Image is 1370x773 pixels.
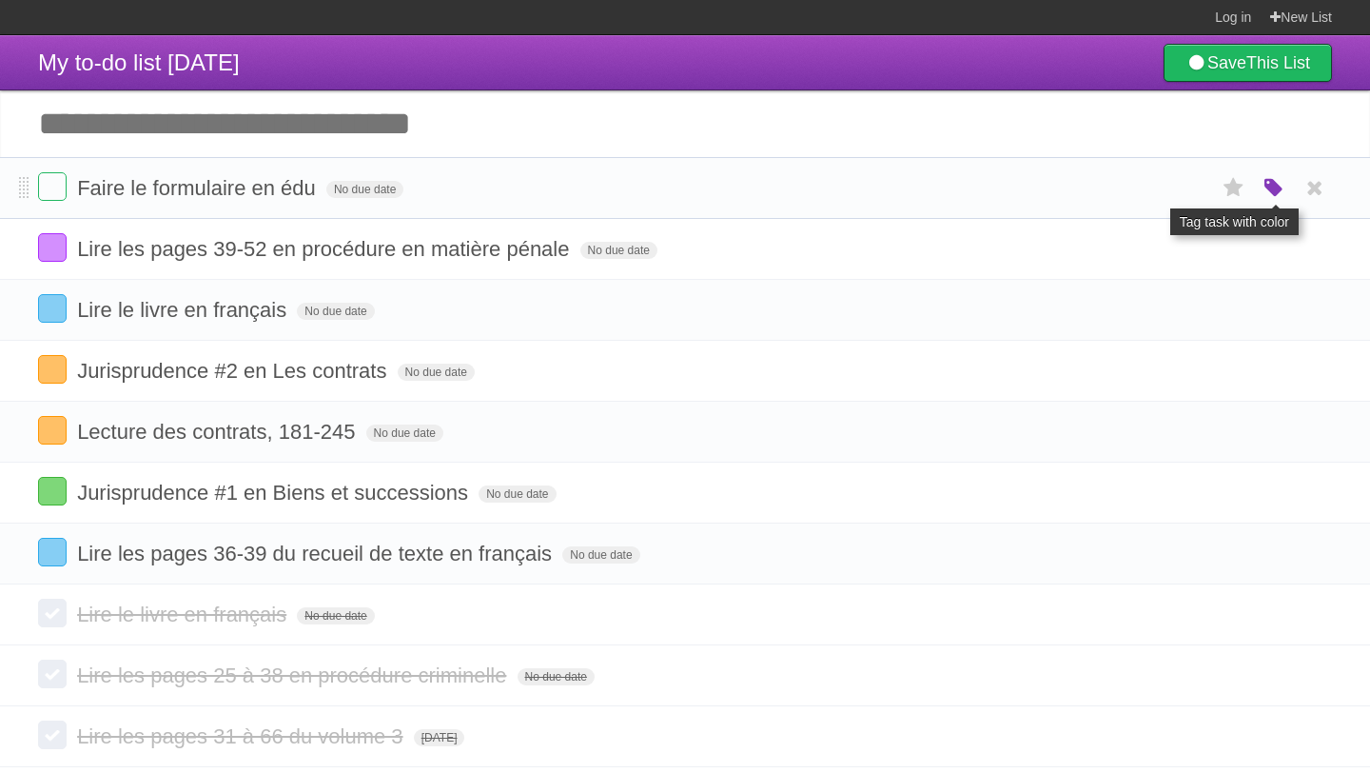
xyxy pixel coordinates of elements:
[77,603,291,626] span: Lire le livre en français
[77,420,360,444] span: Lecture des contrats, 181-245
[414,729,465,746] span: [DATE]
[580,242,657,259] span: No due date
[38,50,240,75] span: My to-do list [DATE]
[77,359,391,383] span: Jurisprudence #2 en Les contrats
[38,538,67,566] label: Done
[518,668,595,685] span: No due date
[77,724,407,748] span: Lire les pages 31 à 66 du volume 3
[38,477,67,505] label: Done
[1216,172,1252,204] label: Star task
[1164,44,1332,82] a: SaveThis List
[38,416,67,445] label: Done
[77,298,291,322] span: Lire le livre en français
[326,181,403,198] span: No due date
[38,721,67,749] label: Done
[297,607,374,624] span: No due date
[398,364,475,381] span: No due date
[38,233,67,262] label: Done
[77,664,511,687] span: Lire les pages 25 à 38 en procédure criminelle
[479,486,556,503] span: No due date
[38,355,67,384] label: Done
[77,542,557,565] span: Lire les pages 36-39 du recueil de texte en français
[297,303,374,320] span: No due date
[1246,53,1310,72] b: This List
[77,481,473,505] span: Jurisprudence #1 en Biens et successions
[562,546,639,564] span: No due date
[77,237,574,261] span: Lire les pages 39-52 en procédure en matière pénale
[38,660,67,688] label: Done
[366,425,443,442] span: No due date
[38,294,67,323] label: Done
[38,599,67,627] label: Done
[77,176,321,200] span: Faire le formulaire en édu
[38,172,67,201] label: Done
